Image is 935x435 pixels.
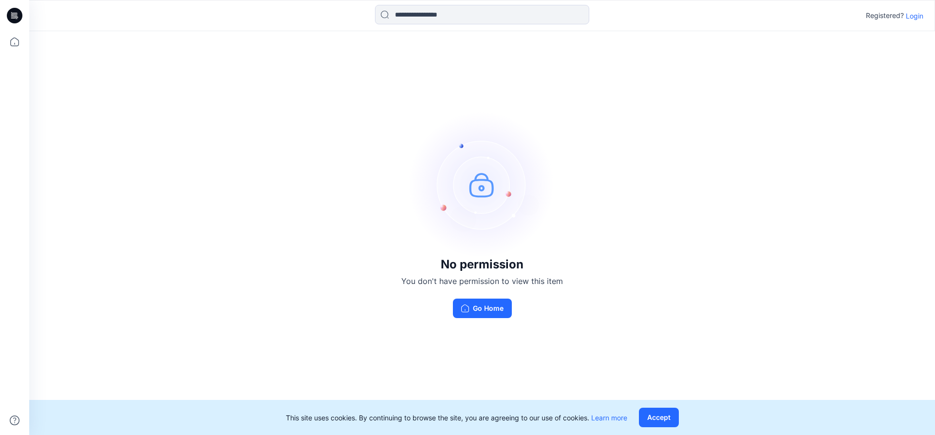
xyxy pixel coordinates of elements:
h3: No permission [401,258,563,271]
p: You don't have permission to view this item [401,275,563,287]
button: Go Home [453,299,512,318]
p: This site uses cookies. By continuing to browse the site, you are agreeing to our use of cookies. [286,413,627,423]
img: no-perm.svg [409,112,555,258]
a: Learn more [591,414,627,422]
p: Registered? [866,10,904,21]
button: Accept [639,408,679,427]
p: Login [906,11,923,21]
